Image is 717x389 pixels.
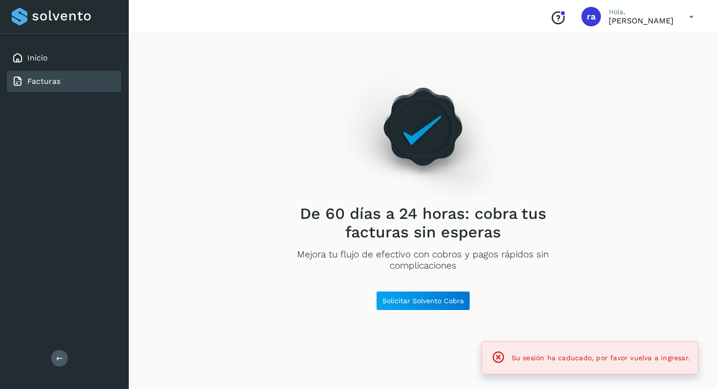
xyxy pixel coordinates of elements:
[376,291,470,311] button: Solicitar Solvento Cobra
[609,16,674,25] p: raziel alfredo fragoso
[27,53,48,62] a: Inicio
[512,354,690,362] span: Su sesión ha caducado, por favor vuelva a ingresar.
[7,47,121,69] div: Inicio
[382,297,464,304] span: Solicitar Solvento Cobra
[339,54,507,196] img: Empty state image
[609,8,674,16] p: Hola,
[284,249,562,272] p: Mejora tu flujo de efectivo con cobros y pagos rápidos sin complicaciones
[284,204,562,242] h2: De 60 días a 24 horas: cobra tus facturas sin esperas
[7,71,121,92] div: Facturas
[27,77,60,86] a: Facturas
